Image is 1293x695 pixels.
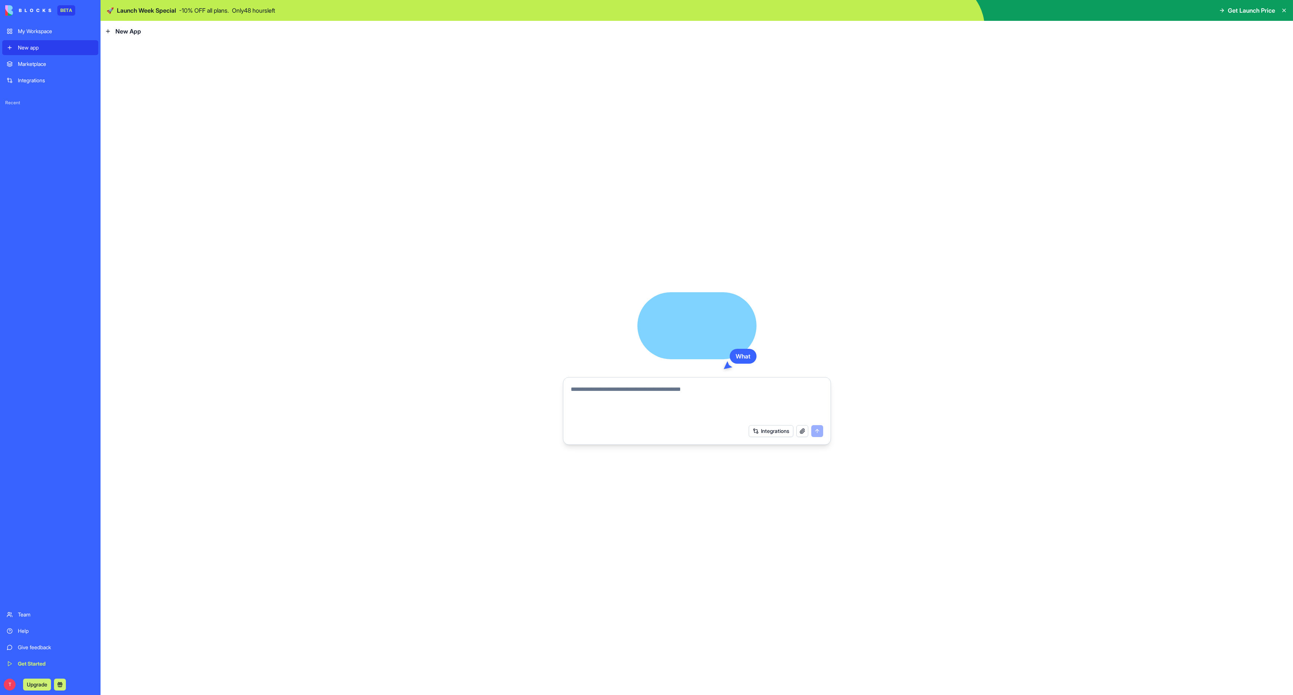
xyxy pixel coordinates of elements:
a: Help [2,624,98,638]
div: BETA [57,5,75,16]
button: Integrations [749,425,793,437]
a: Team [2,607,98,622]
span: 🚀 [106,6,114,15]
a: Get Started [2,656,98,671]
a: My Workspace [2,24,98,39]
div: My Workspace [18,28,94,35]
p: - 10 % OFF all plans. [179,6,229,15]
span: T [4,679,16,691]
a: BETA [5,5,75,16]
div: Help [18,627,94,635]
a: New app [2,40,98,55]
p: Only 48 hours left [232,6,275,15]
img: logo [5,5,51,16]
span: Get Launch Price [1228,6,1275,15]
div: What [730,349,757,364]
a: Upgrade [23,680,51,688]
div: Integrations [18,77,94,84]
div: Marketplace [18,60,94,68]
a: Marketplace [2,57,98,71]
div: Give feedback [18,644,94,651]
div: Team [18,611,94,618]
button: Upgrade [23,679,51,691]
span: Launch Week Special [117,6,176,15]
span: New App [115,27,141,36]
a: Give feedback [2,640,98,655]
a: Integrations [2,73,98,88]
span: Recent [2,100,98,106]
div: Get Started [18,660,94,667]
div: New app [18,44,94,51]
